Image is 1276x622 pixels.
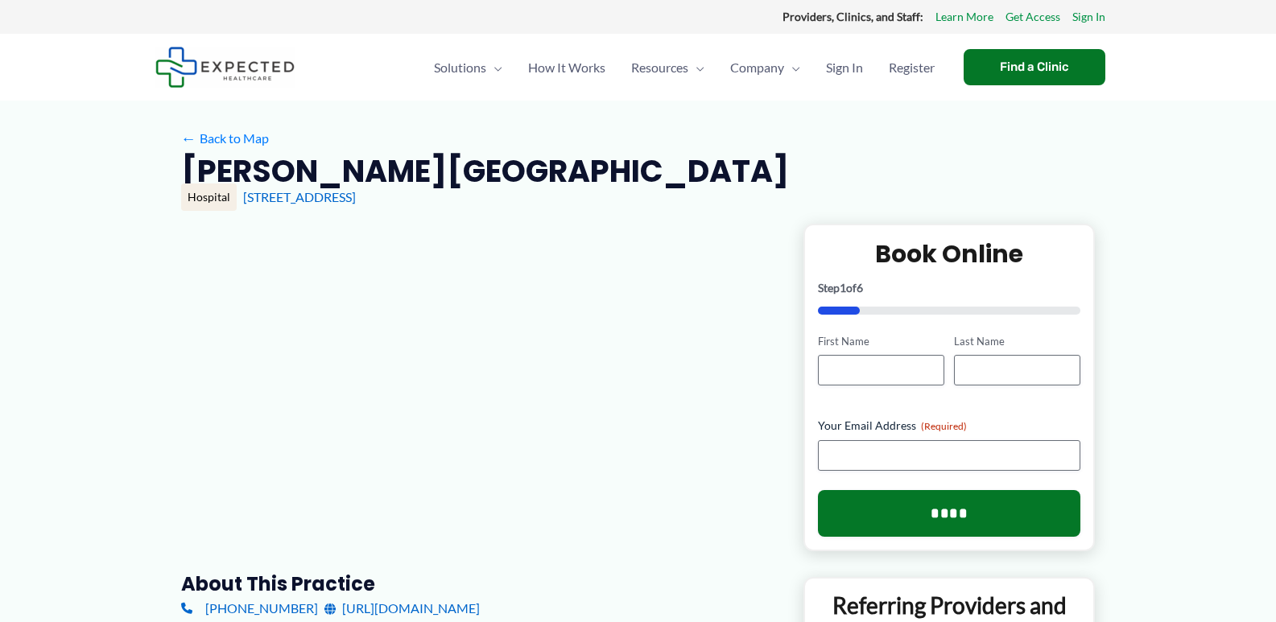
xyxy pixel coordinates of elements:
[840,281,846,295] span: 1
[783,10,923,23] strong: Providers, Clinics, and Staff:
[486,39,502,96] span: Menu Toggle
[421,39,515,96] a: SolutionsMenu Toggle
[243,188,1096,206] div: [STREET_ADDRESS]
[935,6,993,27] a: Learn More
[813,39,876,96] a: Sign In
[730,39,784,96] span: Company
[1072,6,1105,27] a: Sign In
[181,126,269,150] a: ←Back to Map
[818,282,1081,294] p: Step of
[1006,6,1060,27] a: Get Access
[421,39,948,96] nav: Primary Site Navigation
[528,39,605,96] span: How It Works
[717,39,813,96] a: CompanyMenu Toggle
[181,596,318,620] a: [PHONE_NUMBER]
[181,183,237,211] div: Hospital
[818,418,1081,434] label: Your Email Address
[181,130,196,146] span: ←
[515,39,618,96] a: How It Works
[784,39,800,96] span: Menu Toggle
[631,39,688,96] span: Resources
[889,39,935,96] span: Register
[181,571,778,596] h3: About this practice
[688,39,704,96] span: Menu Toggle
[434,39,486,96] span: Solutions
[155,47,295,88] img: Expected Healthcare Logo - side, dark font, small
[818,334,944,349] label: First Name
[954,334,1080,349] label: Last Name
[618,39,717,96] a: ResourcesMenu Toggle
[857,281,863,295] span: 6
[964,49,1105,85] a: Find a Clinic
[826,39,863,96] span: Sign In
[921,420,967,432] span: (Required)
[181,151,789,191] h2: [PERSON_NAME][GEOGRAPHIC_DATA]
[876,39,948,96] a: Register
[818,238,1081,270] h2: Book Online
[324,596,480,620] a: [URL][DOMAIN_NAME]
